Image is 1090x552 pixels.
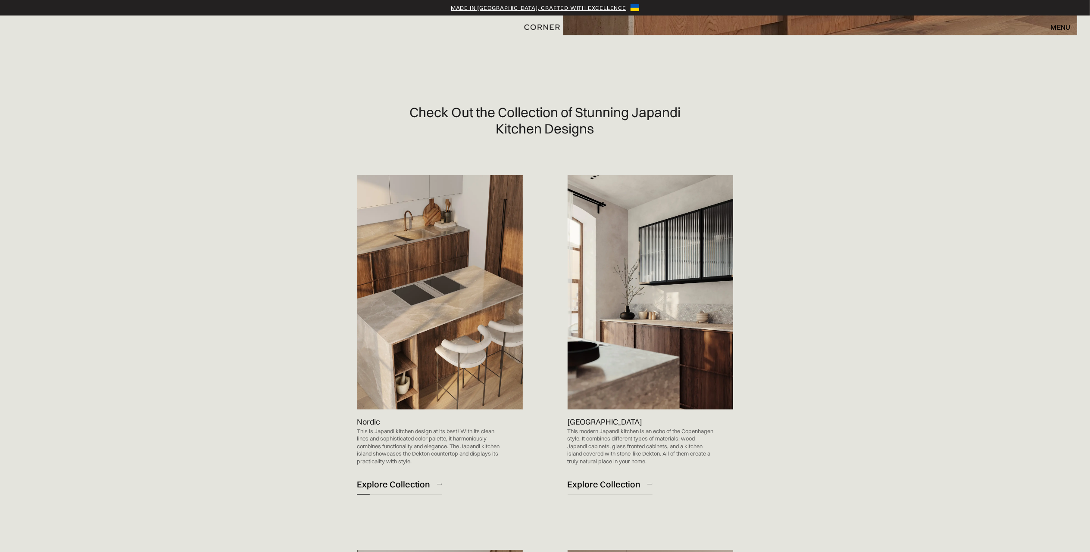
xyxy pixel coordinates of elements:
p: [GEOGRAPHIC_DATA] [568,416,643,428]
a: Explore Collection [568,474,653,495]
a: Made in [GEOGRAPHIC_DATA], crafted with excellence [451,3,626,12]
p: This is Japandi kitchen design at its best! With its clean lines and sophisticated color palette,... [357,428,506,465]
h2: Check Out the Collection of Stunning Japandi Kitchen Designs [406,35,685,137]
div: Explore Collection [568,478,641,490]
a: Explore Collection [357,474,442,495]
a: home [503,22,586,33]
p: This modern Japandi kitchen is an echo of the Copenhagen style. It combines different types of ma... [568,428,716,465]
div: Explore Collection [357,478,431,490]
div: menu [1042,20,1071,34]
p: Nordic [357,416,381,428]
div: menu [1051,24,1071,31]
